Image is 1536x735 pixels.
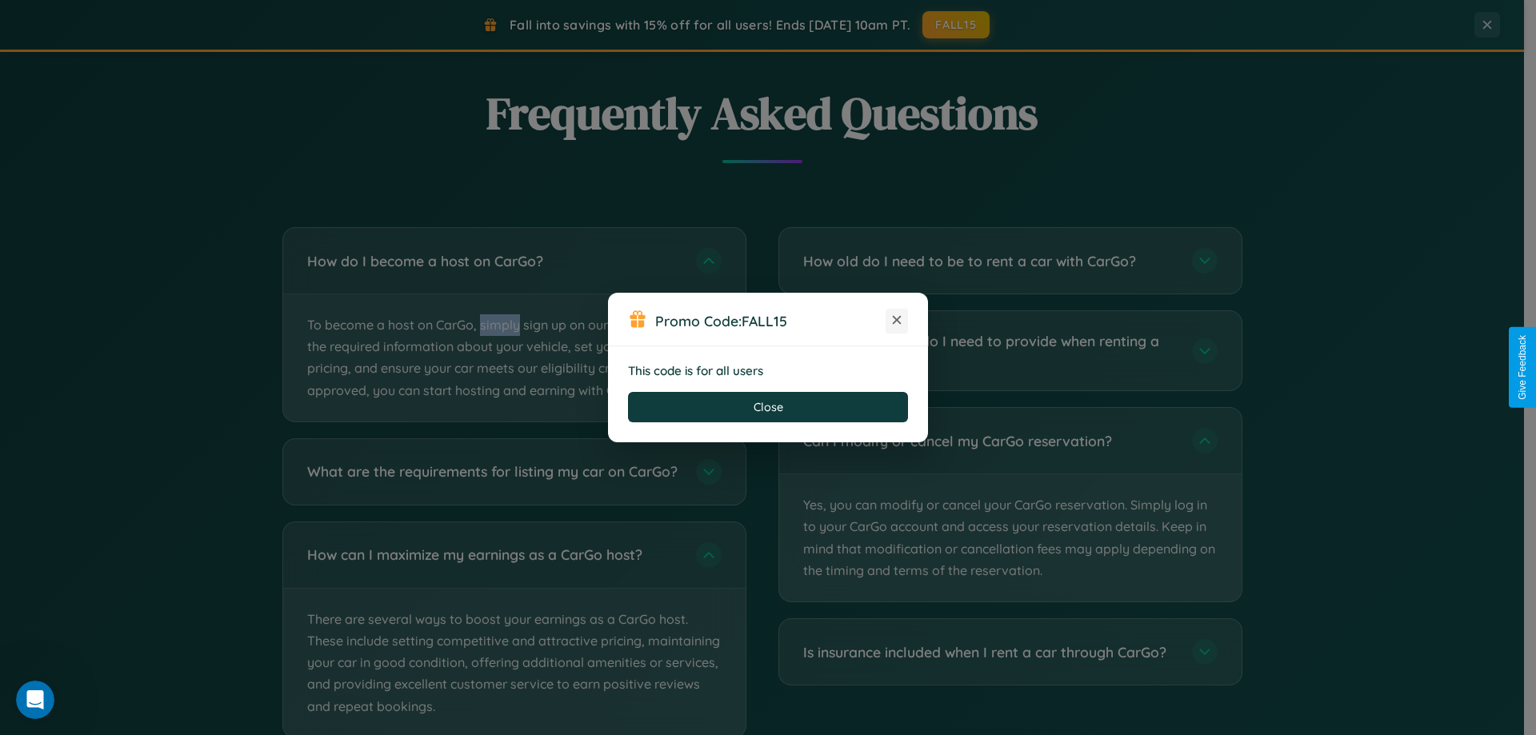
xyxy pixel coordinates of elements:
[1517,335,1528,400] div: Give Feedback
[628,392,908,422] button: Close
[628,363,763,378] strong: This code is for all users
[16,681,54,719] iframe: Intercom live chat
[655,312,886,330] h3: Promo Code:
[742,312,787,330] b: FALL15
